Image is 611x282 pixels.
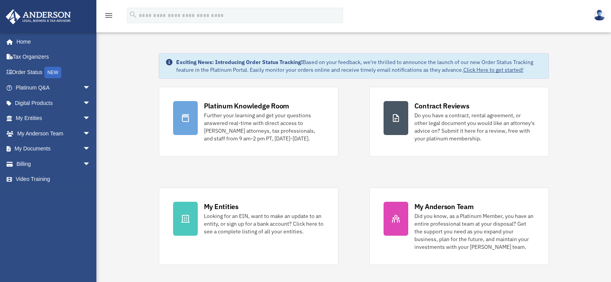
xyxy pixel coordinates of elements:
[204,202,239,211] div: My Entities
[5,172,102,187] a: Video Training
[176,58,542,74] div: Based on your feedback, we're thrilled to announce the launch of our new Order Status Tracking fe...
[83,111,98,127] span: arrow_drop_down
[463,66,523,73] a: Click Here to get started!
[5,34,98,49] a: Home
[5,126,102,141] a: My Anderson Teamarrow_drop_down
[83,156,98,172] span: arrow_drop_down
[204,212,324,235] div: Looking for an EIN, want to make an update to an entity, or sign up for a bank account? Click her...
[5,80,102,96] a: Platinum Q&Aarrow_drop_down
[204,111,324,142] div: Further your learning and get your questions answered real-time with direct access to [PERSON_NAM...
[5,111,102,126] a: My Entitiesarrow_drop_down
[414,212,535,251] div: Did you know, as a Platinum Member, you have an entire professional team at your disposal? Get th...
[83,95,98,111] span: arrow_drop_down
[3,9,73,24] img: Anderson Advisors Platinum Portal
[83,80,98,96] span: arrow_drop_down
[129,10,137,19] i: search
[104,11,113,20] i: menu
[44,67,61,78] div: NEW
[5,156,102,172] a: Billingarrow_drop_down
[5,49,102,65] a: Tax Organizers
[104,14,113,20] a: menu
[159,187,338,265] a: My Entities Looking for an EIN, want to make an update to an entity, or sign up for a bank accoun...
[5,95,102,111] a: Digital Productsarrow_drop_down
[414,202,474,211] div: My Anderson Team
[414,101,470,111] div: Contract Reviews
[159,87,338,157] a: Platinum Knowledge Room Further your learning and get your questions answered real-time with dire...
[176,59,303,66] strong: Exciting News: Introducing Order Status Tracking!
[594,10,605,21] img: User Pic
[369,87,549,157] a: Contract Reviews Do you have a contract, rental agreement, or other legal document you would like...
[5,141,102,157] a: My Documentsarrow_drop_down
[83,126,98,142] span: arrow_drop_down
[369,187,549,265] a: My Anderson Team Did you know, as a Platinum Member, you have an entire professional team at your...
[414,111,535,142] div: Do you have a contract, rental agreement, or other legal document you would like an attorney's ad...
[83,141,98,157] span: arrow_drop_down
[204,101,290,111] div: Platinum Knowledge Room
[5,64,102,80] a: Order StatusNEW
